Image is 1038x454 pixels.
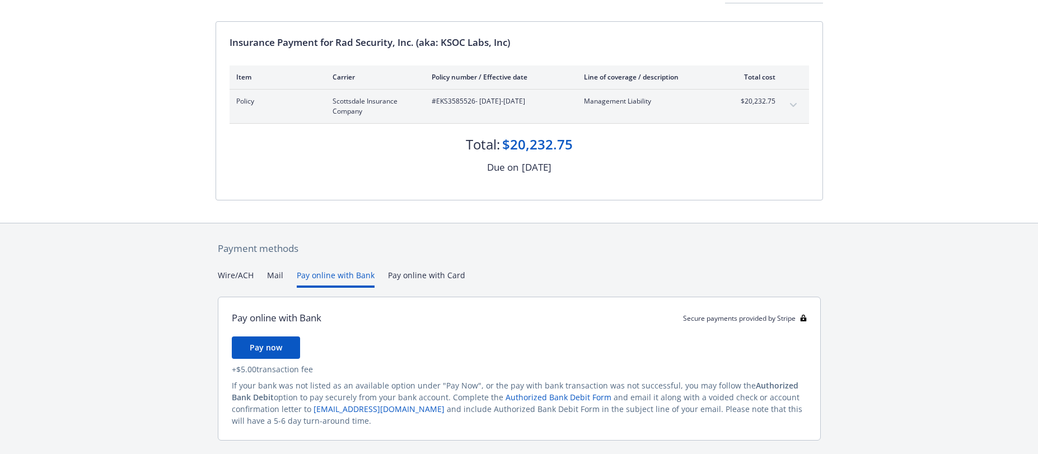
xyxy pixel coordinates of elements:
[236,96,315,106] span: Policy
[333,96,414,116] span: Scottsdale Insurance Company
[232,380,798,402] span: Authorized Bank Debit
[432,72,566,82] div: Policy number / Effective date
[506,392,611,402] a: Authorized Bank Debit Form
[584,96,716,106] span: Management Liability
[502,135,573,154] div: $20,232.75
[267,269,283,288] button: Mail
[522,160,551,175] div: [DATE]
[314,404,445,414] a: [EMAIL_ADDRESS][DOMAIN_NAME]
[466,135,500,154] div: Total:
[683,313,807,323] div: Secure payments provided by Stripe
[230,35,809,50] div: Insurance Payment for Rad Security, Inc. (aka: KSOC Labs, Inc)
[388,269,465,288] button: Pay online with Card
[487,160,518,175] div: Due on
[232,336,300,359] button: Pay now
[432,96,566,106] span: #EKS3585526 - [DATE]-[DATE]
[236,72,315,82] div: Item
[297,269,375,288] button: Pay online with Bank
[218,269,254,288] button: Wire/ACH
[733,72,775,82] div: Total cost
[230,90,809,123] div: PolicyScottsdale Insurance Company#EKS3585526- [DATE]-[DATE]Management Liability$20,232.75expand ...
[784,96,802,114] button: expand content
[218,241,821,256] div: Payment methods
[250,342,282,353] span: Pay now
[733,96,775,106] span: $20,232.75
[232,311,321,325] div: Pay online with Bank
[333,72,414,82] div: Carrier
[232,363,807,375] div: + $5.00 transaction fee
[584,72,716,82] div: Line of coverage / description
[232,380,807,427] div: If your bank was not listed as an available option under "Pay Now", or the pay with bank transact...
